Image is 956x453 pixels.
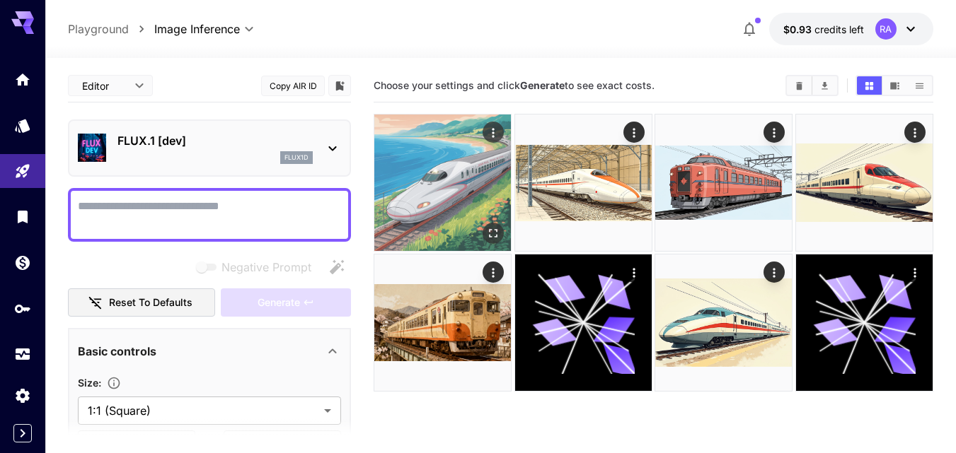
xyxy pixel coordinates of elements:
[117,132,313,149] p: FLUX.1 [dev]
[623,261,645,283] div: Actions
[796,114,933,251] img: Z
[333,77,346,94] button: Add to library
[13,424,32,442] button: Expand sidebar
[68,20,129,37] a: Playground
[14,117,31,134] div: Models
[68,288,215,317] button: Reset to defaults
[764,261,785,283] div: Actions
[856,75,933,96] div: Show media in grid viewShow media in video viewShow media in list view
[783,23,814,35] span: $0.93
[783,22,864,37] div: $0.9298
[14,300,31,317] div: API Keys
[14,387,31,404] div: Settings
[655,114,792,251] img: Z
[193,258,323,276] span: Negative prompts are not compatible with the selected model.
[82,78,126,93] span: Editor
[221,259,311,276] span: Negative Prompt
[857,76,882,95] button: Show media in grid view
[764,122,785,143] div: Actions
[785,75,839,96] div: Clear AllDownload All
[14,254,31,271] div: Wallet
[483,122,504,143] div: Actions
[483,223,504,244] div: Open in fullscreen
[515,114,652,251] img: 2Q==
[904,122,926,143] div: Actions
[904,261,926,283] div: Actions
[374,114,511,251] img: 9k=
[78,127,341,170] div: FLUX.1 [dev]flux1d
[812,76,837,95] button: Download All
[284,153,309,163] p: flux1d
[154,20,240,37] span: Image Inference
[787,76,812,95] button: Clear All
[14,71,31,88] div: Home
[374,79,655,91] span: Choose your settings and click to see exact costs.
[78,377,101,389] span: Size :
[14,208,31,225] div: Library
[655,254,792,391] img: Z
[14,163,31,180] div: Playground
[78,334,341,368] div: Basic controls
[88,402,318,419] span: 1:1 (Square)
[623,122,645,143] div: Actions
[875,18,897,40] div: RA
[769,13,933,45] button: $0.9298RA
[483,261,504,283] div: Actions
[882,76,907,95] button: Show media in video view
[14,346,31,363] div: Usage
[261,76,325,96] button: Copy AIR ID
[907,76,932,95] button: Show media in list view
[78,343,156,360] p: Basic controls
[814,23,864,35] span: credits left
[520,79,565,91] b: Generate
[68,20,154,37] nav: breadcrumb
[101,376,127,390] button: Adjust the dimensions of the generated image by specifying its width and height in pixels, or sel...
[374,254,511,391] img: Z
